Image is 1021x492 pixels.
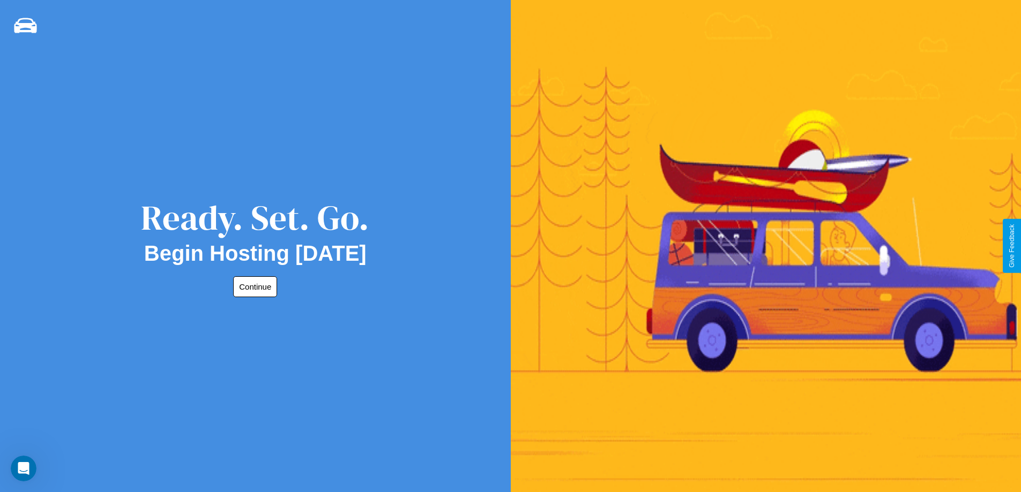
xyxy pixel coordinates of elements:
button: Continue [233,276,277,297]
h2: Begin Hosting [DATE] [144,241,367,266]
div: Give Feedback [1008,224,1016,268]
div: Ready. Set. Go. [141,194,369,241]
iframe: Intercom live chat [11,456,36,481]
